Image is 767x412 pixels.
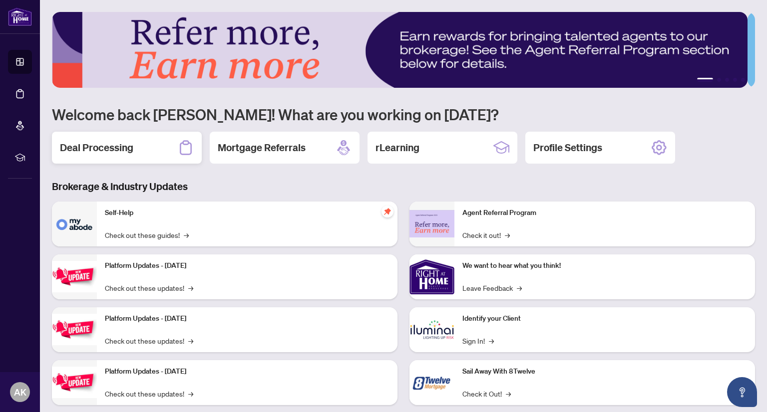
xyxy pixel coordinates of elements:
[462,260,747,271] p: We want to hear what you think!
[725,78,729,82] button: 3
[462,388,511,399] a: Check it Out!→
[52,202,97,246] img: Self-Help
[462,366,747,377] p: Sail Away With 8Twelve
[52,261,97,292] img: Platform Updates - July 21, 2025
[188,388,193,399] span: →
[218,141,306,155] h2: Mortgage Referrals
[184,229,189,240] span: →
[105,335,193,346] a: Check out these updates!→
[462,335,494,346] a: Sign In!→
[462,229,510,240] a: Check it out!→
[505,229,510,240] span: →
[462,207,747,218] p: Agent Referral Program
[376,141,419,155] h2: rLearning
[409,307,454,352] img: Identify your Client
[697,78,713,82] button: 1
[52,367,97,398] img: Platform Updates - June 23, 2025
[8,7,32,26] img: logo
[60,141,133,155] h2: Deal Processing
[105,388,193,399] a: Check out these updates!→
[409,210,454,237] img: Agent Referral Program
[506,388,511,399] span: →
[105,229,189,240] a: Check out these guides!→
[489,335,494,346] span: →
[717,78,721,82] button: 2
[52,105,755,124] h1: Welcome back [PERSON_NAME]! What are you working on [DATE]?
[188,282,193,293] span: →
[727,377,757,407] button: Open asap
[105,313,389,324] p: Platform Updates - [DATE]
[733,78,737,82] button: 4
[382,206,393,217] span: pushpin
[462,313,747,324] p: Identify your Client
[409,254,454,299] img: We want to hear what you think!
[533,141,602,155] h2: Profile Settings
[105,207,389,218] p: Self-Help
[105,282,193,293] a: Check out these updates!→
[462,282,522,293] a: Leave Feedback→
[105,366,389,377] p: Platform Updates - [DATE]
[52,314,97,345] img: Platform Updates - July 8, 2025
[517,282,522,293] span: →
[188,335,193,346] span: →
[14,385,26,399] span: AK
[52,180,755,194] h3: Brokerage & Industry Updates
[105,260,389,271] p: Platform Updates - [DATE]
[52,12,748,88] img: Slide 0
[741,78,745,82] button: 5
[409,360,454,405] img: Sail Away With 8Twelve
